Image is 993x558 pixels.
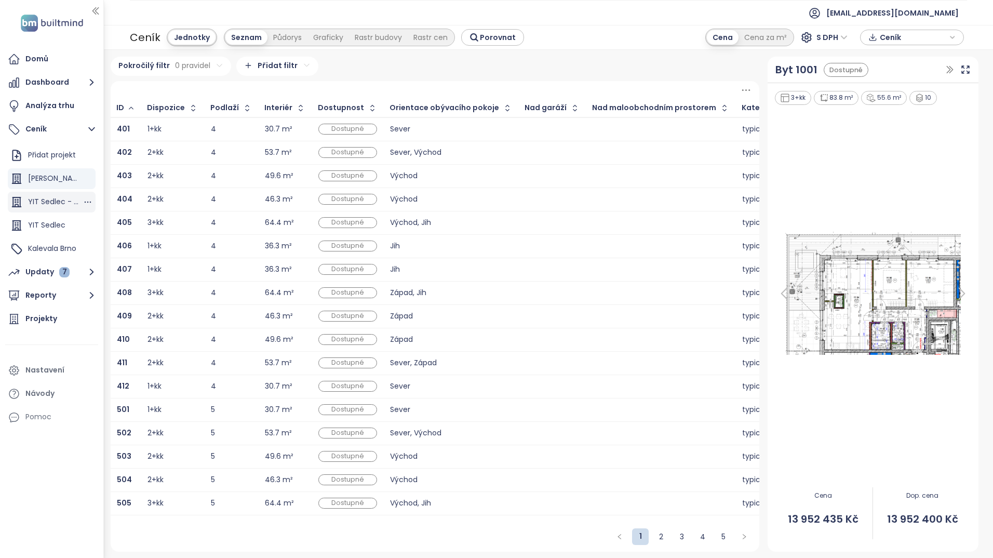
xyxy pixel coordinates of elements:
b: 411 [117,357,127,368]
div: Jednotky [168,30,216,45]
div: Východ [390,453,512,460]
b: 405 [117,217,132,228]
div: Východ [390,196,512,203]
div: Orientace obývacího pokoje [390,104,499,111]
div: Nastavení [25,364,64,377]
a: 405 [117,219,132,226]
li: 3 [674,528,690,545]
div: typický [742,243,793,249]
div: Domů [25,52,48,65]
li: Následující strana [736,528,753,545]
div: 64.4 m² [265,219,294,226]
div: Západ [390,336,512,343]
div: 2+kk [147,360,164,366]
div: typický [742,196,793,203]
a: 503 [117,453,131,460]
b: 403 [117,170,132,181]
b: 505 [117,498,131,508]
div: Nad maloobchodním prostorem [592,104,716,111]
div: 4 [211,243,252,249]
div: 3+kk [147,500,164,507]
div: 30.7 m² [265,126,292,132]
div: typický [742,219,793,226]
div: Dostupné [318,194,377,205]
span: Ceník [880,30,947,45]
div: 36.3 m² [265,266,292,273]
div: 1+kk [147,243,162,249]
div: 7 [59,267,70,277]
a: 411 [117,360,127,366]
div: 2+kk [147,476,164,483]
div: Kategorie [742,104,780,111]
div: Byt 1001 [775,62,817,78]
b: 401 [117,124,130,134]
a: 407 [117,266,132,273]
div: Sever [390,383,512,390]
div: YIT Sedlec [8,215,96,236]
div: 4 [211,336,252,343]
div: 2+kk [147,430,164,436]
div: button [866,30,958,45]
div: typický [742,383,793,390]
div: Západ, Jih [390,289,512,296]
div: Jih [390,243,512,249]
div: 1+kk [147,383,162,390]
a: 401 [117,126,130,132]
div: 4 [211,313,252,320]
a: 502 [117,430,131,436]
div: [PERSON_NAME] [8,168,96,189]
span: [PERSON_NAME] [28,173,85,183]
div: 4 [211,196,252,203]
b: 407 [117,264,132,274]
li: 4 [694,528,711,545]
div: 83.8 m² [814,91,859,105]
div: typický [742,430,793,436]
div: Rastr budovy [349,30,408,45]
li: 1 [632,528,649,545]
div: Projekty [25,312,57,325]
div: typický [742,476,793,483]
div: Dispozice [147,104,185,111]
div: 5 [211,430,252,436]
div: Sever [390,126,512,132]
div: Přidat projekt [28,149,76,162]
div: Dostupné [318,357,377,368]
div: Dostupné [318,381,377,392]
div: Podlaží [210,104,239,111]
div: Dostupné [318,334,377,345]
div: 36.3 m² [265,243,292,249]
div: Jih [390,266,512,273]
div: 1+kk [147,266,162,273]
div: 3+kk [775,91,811,105]
a: 409 [117,313,132,320]
a: Návody [5,383,98,404]
div: YIT Sedlec - 6/2026 [8,192,96,212]
span: 13 952 400 Kč [873,511,972,527]
div: Dostupné [318,264,377,275]
div: typický [742,500,793,507]
b: 502 [117,428,131,438]
a: 402 [117,149,132,156]
div: 4 [211,289,252,296]
div: 2+kk [147,336,164,343]
div: typický [742,453,793,460]
div: Návody [25,387,55,400]
b: 409 [117,311,132,321]
a: 412 [117,383,129,390]
div: 46.3 m² [265,196,293,203]
div: typický [742,360,793,366]
a: 404 [117,196,132,203]
span: right [741,534,747,540]
div: Sever [390,406,512,413]
div: Dostupné [318,451,377,462]
div: Přidat filtr [236,57,318,76]
a: 406 [117,243,132,249]
div: Půdorys [267,30,307,45]
a: 3 [674,529,690,544]
div: Seznam [225,30,267,45]
div: 64.4 m² [265,500,294,507]
div: Analýza trhu [25,99,74,112]
div: Sever, Východ [390,149,512,156]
